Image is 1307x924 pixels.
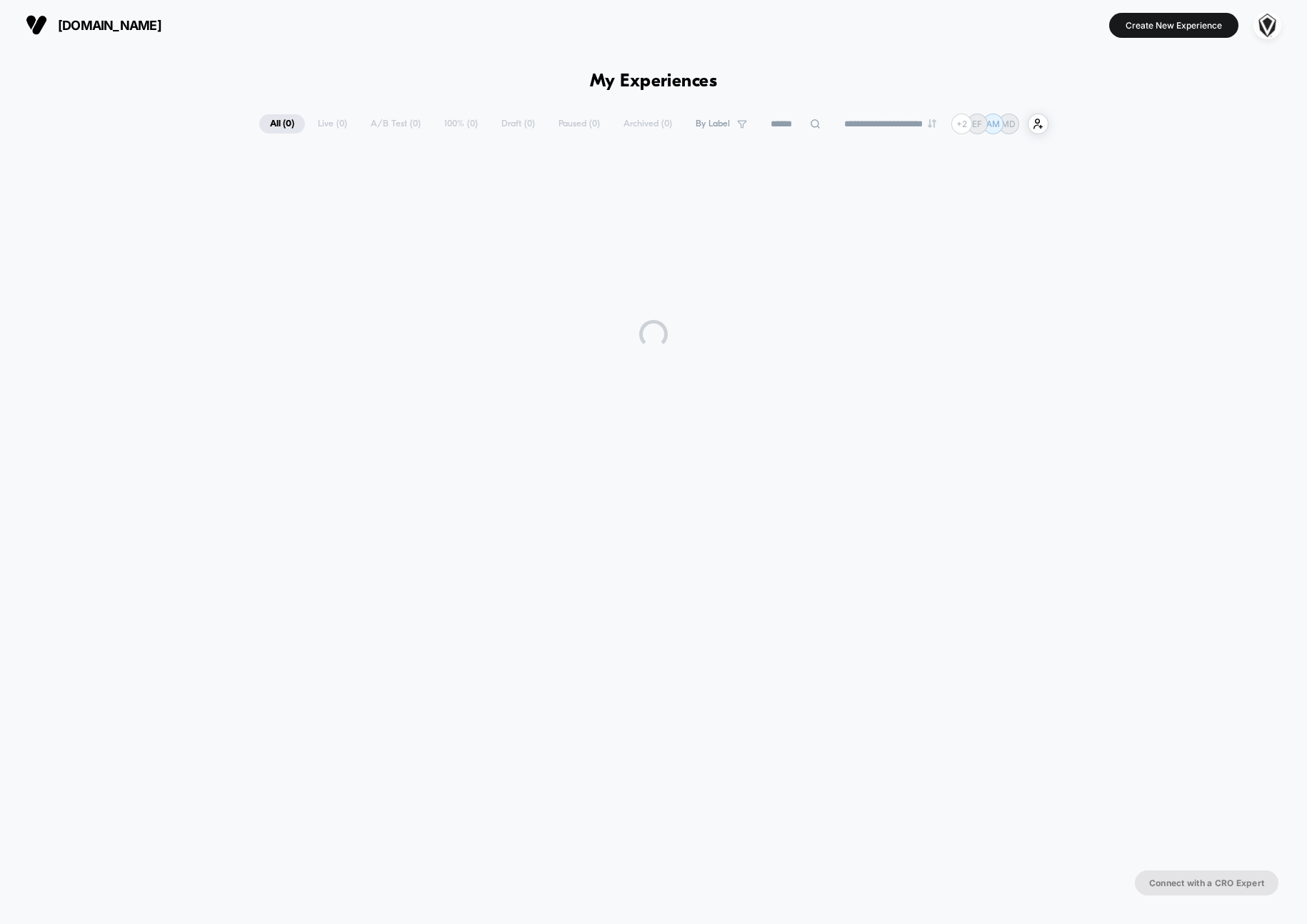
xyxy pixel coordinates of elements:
button: Connect with a CRO Expert [1135,870,1278,895]
img: end [928,119,936,128]
img: ppic [1253,11,1281,39]
div: + 2 [951,114,972,134]
span: [DOMAIN_NAME] [58,18,161,33]
h1: My Experiences [590,71,718,92]
p: EF [972,119,982,129]
p: AM [986,119,1000,129]
span: By Label [696,119,730,129]
img: Visually logo [26,14,47,36]
button: Create New Experience [1109,13,1238,38]
span: All ( 0 ) [259,114,305,134]
button: [DOMAIN_NAME] [21,14,166,36]
button: ppic [1249,11,1286,40]
p: MD [1001,119,1016,129]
